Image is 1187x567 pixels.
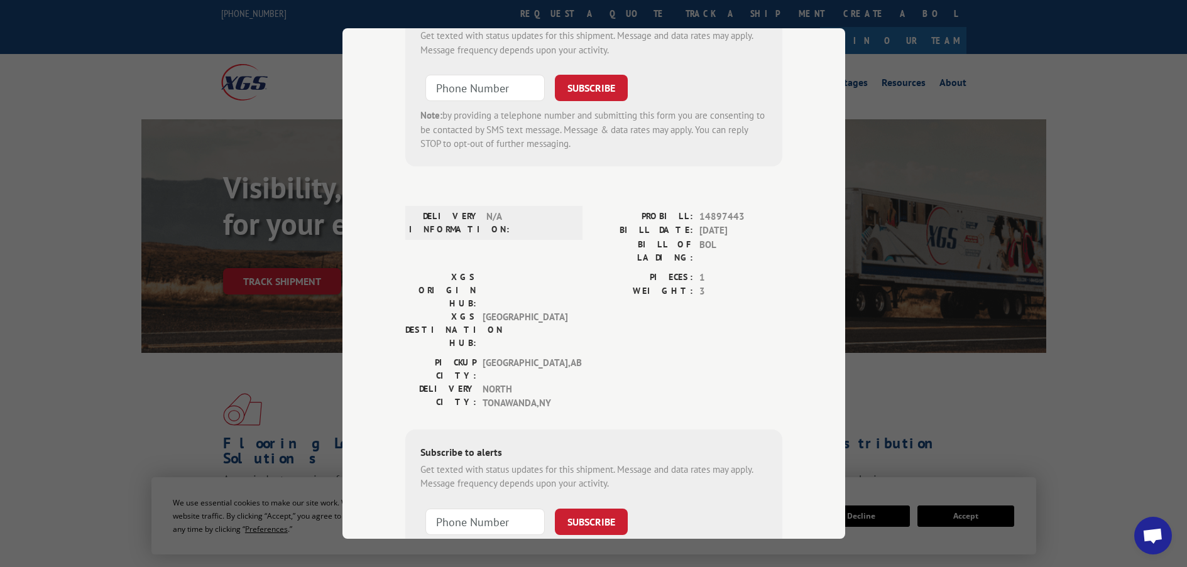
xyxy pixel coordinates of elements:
[425,509,545,535] input: Phone Number
[420,463,767,491] div: Get texted with status updates for this shipment. Message and data rates may apply. Message frequ...
[699,238,782,264] span: BOL
[699,224,782,238] span: [DATE]
[699,210,782,224] span: 14897443
[405,382,476,411] label: DELIVERY CITY:
[594,210,693,224] label: PROBILL:
[483,382,567,411] span: NORTH TONAWANDA , NY
[405,356,476,382] label: PICKUP CITY:
[699,271,782,285] span: 1
[420,445,767,463] div: Subscribe to alerts
[425,75,545,101] input: Phone Number
[699,284,782,299] span: 3
[486,210,571,236] span: N/A
[409,210,480,236] label: DELIVERY INFORMATION:
[405,271,476,310] label: XGS ORIGIN HUB:
[555,509,628,535] button: SUBSCRIBE
[555,75,628,101] button: SUBSCRIBE
[483,356,567,382] span: [GEOGRAPHIC_DATA] , AB
[594,224,693,238] label: BILL DATE:
[420,29,767,57] div: Get texted with status updates for this shipment. Message and data rates may apply. Message frequ...
[1134,517,1172,554] div: Open chat
[405,310,476,350] label: XGS DESTINATION HUB:
[594,271,693,285] label: PIECES:
[420,109,767,151] div: by providing a telephone number and submitting this form you are consenting to be contacted by SM...
[483,310,567,350] span: [GEOGRAPHIC_DATA]
[420,109,442,121] strong: Note:
[594,238,693,264] label: BILL OF LADING:
[594,284,693,299] label: WEIGHT:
